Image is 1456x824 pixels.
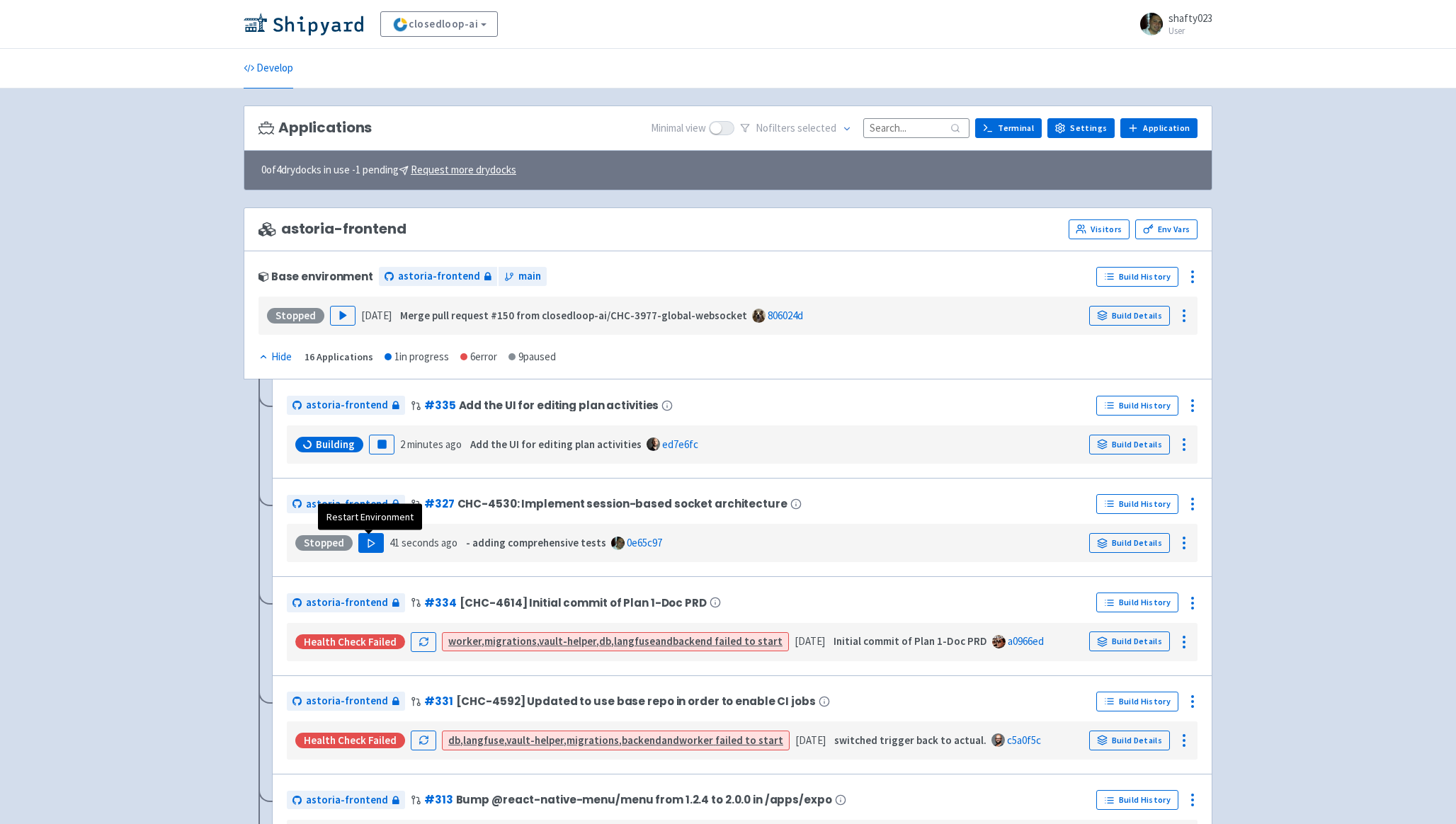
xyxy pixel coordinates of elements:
strong: langfuse [614,634,655,648]
div: Hide [258,349,292,365]
span: astoria-frontend [306,792,388,808]
a: #331 [424,694,453,709]
strong: - adding comprehensive tests [466,536,606,549]
a: c5a0f5c [1007,733,1041,747]
a: main [499,267,547,286]
strong: worker [679,733,713,747]
time: [DATE] [795,733,826,747]
span: shafty023 [1168,11,1212,25]
button: Pause [369,435,394,454]
a: astoria-frontend [287,495,405,514]
time: 41 seconds ago [389,536,457,549]
a: Build History [1096,494,1178,514]
a: Build Details [1089,533,1170,553]
a: Build Details [1089,435,1170,454]
a: #334 [424,595,457,610]
strong: db [599,634,611,648]
input: Search... [863,118,969,137]
a: Visitors [1069,219,1130,239]
a: #313 [424,792,453,807]
strong: backend [673,634,712,648]
span: [CHC-4614] Initial commit of Plan 1-Doc PRD [460,597,707,609]
strong: Add the UI for editing plan activities [470,437,642,451]
a: #335 [424,398,456,413]
a: db,langfuse,vault-helper,migrations,backendandworker failed to start [448,733,783,747]
span: astoria-frontend [398,268,480,285]
span: Bump @react-native-menu/menu from 1.2.4 to 2.0.0 in /apps/expo [456,794,832,806]
div: 9 paused [508,349,556,365]
a: shafty023 User [1132,13,1212,35]
div: 6 error [460,349,497,365]
strong: vault-helper [539,634,596,648]
span: astoria-frontend [258,221,406,237]
a: Application [1120,118,1198,138]
strong: Merge pull request #150 from closedloop-ai/CHC-3977-global-websocket [400,309,747,322]
a: Build Details [1089,306,1170,326]
a: astoria-frontend [287,593,405,612]
a: a0966ed [1008,634,1044,648]
a: astoria-frontend [287,692,405,711]
span: [CHC-4592] Updated to use base repo in order to enable CI jobs [456,695,816,707]
div: Stopped [267,308,324,324]
span: CHC-4530: Implement session-based socket architecture [457,498,787,510]
a: Build Details [1089,731,1170,750]
a: Develop [244,49,293,88]
span: astoria-frontend [306,693,388,709]
strong: vault-helper [506,733,564,747]
a: Build Details [1089,631,1170,651]
strong: migrations [484,634,537,648]
strong: switched trigger back to actual. [834,733,986,747]
div: Stopped [295,535,353,551]
a: ed7e6fc [662,437,698,451]
strong: backend [622,733,661,747]
time: [DATE] [361,309,392,322]
u: Request more drydocks [411,163,516,176]
a: astoria-frontend [379,267,497,286]
a: Build History [1096,692,1178,711]
a: Env Vars [1135,219,1198,239]
a: Build History [1096,790,1178,810]
span: 0 of 4 drydocks in use - 1 pending [261,162,516,178]
strong: worker [448,634,482,648]
strong: db [448,733,460,747]
a: astoria-frontend [287,396,405,415]
time: [DATE] [795,634,825,648]
div: Health check failed [295,634,405,650]
a: Build History [1096,593,1178,612]
span: astoria-frontend [306,496,388,513]
span: astoria-frontend [306,397,388,413]
a: worker,migrations,vault-helper,db,langfuseandbackend failed to start [448,634,783,648]
div: Base environment [258,270,373,282]
a: 0e65c97 [627,536,662,549]
a: Build History [1096,267,1178,287]
a: closedloop-ai [380,11,498,37]
span: Building [316,437,355,452]
span: main [518,268,541,285]
small: User [1168,26,1212,35]
button: Hide [258,349,293,365]
strong: Initial commit of Plan 1-Doc PRD [834,634,987,648]
h3: Applications [258,120,372,136]
div: Health check failed [295,733,405,748]
time: 2 minutes ago [400,437,462,451]
a: #327 [424,496,455,511]
button: Play [358,533,384,553]
strong: langfuse [463,733,504,747]
div: 1 in progress [385,349,449,365]
a: 806024d [768,309,803,322]
a: Build History [1096,396,1178,416]
a: Settings [1047,118,1115,138]
img: Shipyard logo [244,13,363,35]
a: astoria-frontend [287,791,405,810]
button: Play [330,306,356,326]
div: 16 Applications [305,349,373,365]
strong: migrations [567,733,619,747]
span: astoria-frontend [306,595,388,611]
span: Minimal view [651,120,706,137]
span: Add the UI for editing plan activities [459,399,659,411]
span: selected [797,121,836,135]
a: Terminal [975,118,1042,138]
span: No filter s [756,120,836,137]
